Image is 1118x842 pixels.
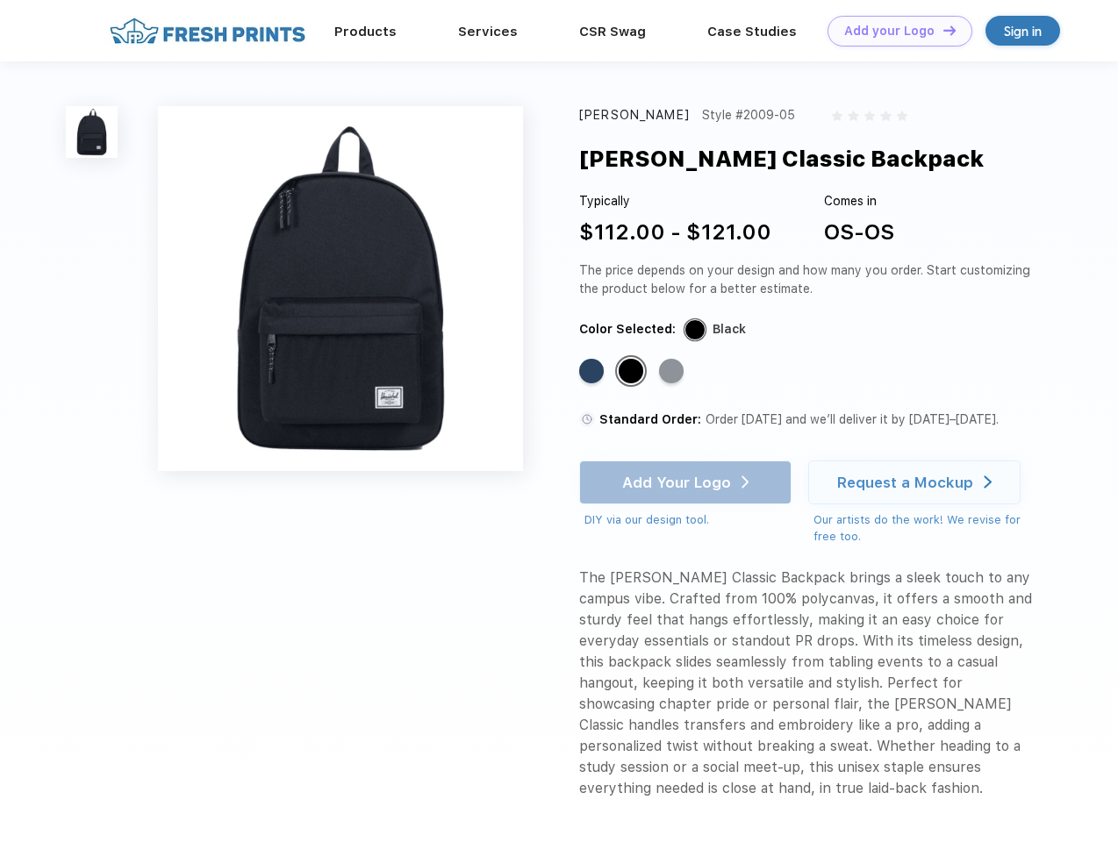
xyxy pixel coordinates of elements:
[579,217,771,248] div: $112.00 - $121.00
[702,106,795,125] div: Style #2009-05
[334,24,397,39] a: Products
[659,359,684,383] div: Raven Crosshatch
[579,359,604,383] div: Navy
[1004,21,1042,41] div: Sign in
[579,192,771,210] div: Typically
[706,412,999,426] span: Order [DATE] and we’ll deliver it by [DATE]–[DATE].
[158,106,523,471] img: func=resize&h=640
[813,511,1037,546] div: Our artists do the work! We revise for free too.
[584,511,792,529] div: DIY via our design tool.
[832,111,842,121] img: gray_star.svg
[579,106,690,125] div: [PERSON_NAME]
[897,111,907,121] img: gray_star.svg
[848,111,858,121] img: gray_star.svg
[579,142,984,175] div: [PERSON_NAME] Classic Backpack
[579,411,595,427] img: standard order
[713,320,746,339] div: Black
[864,111,875,121] img: gray_star.svg
[984,475,992,489] img: white arrow
[985,16,1060,46] a: Sign in
[104,16,311,46] img: fo%20logo%202.webp
[579,261,1037,298] div: The price depends on your design and how many you order. Start customizing the product below for ...
[824,217,894,248] div: OS-OS
[844,24,935,39] div: Add your Logo
[579,320,676,339] div: Color Selected:
[619,359,643,383] div: Black
[824,192,894,210] div: Comes in
[943,25,956,35] img: DT
[837,474,973,491] div: Request a Mockup
[880,111,891,121] img: gray_star.svg
[579,567,1037,799] div: The [PERSON_NAME] Classic Backpack brings a sleek touch to any campus vibe. Crafted from 100% pol...
[599,412,701,426] span: Standard Order:
[66,106,118,158] img: func=resize&h=100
